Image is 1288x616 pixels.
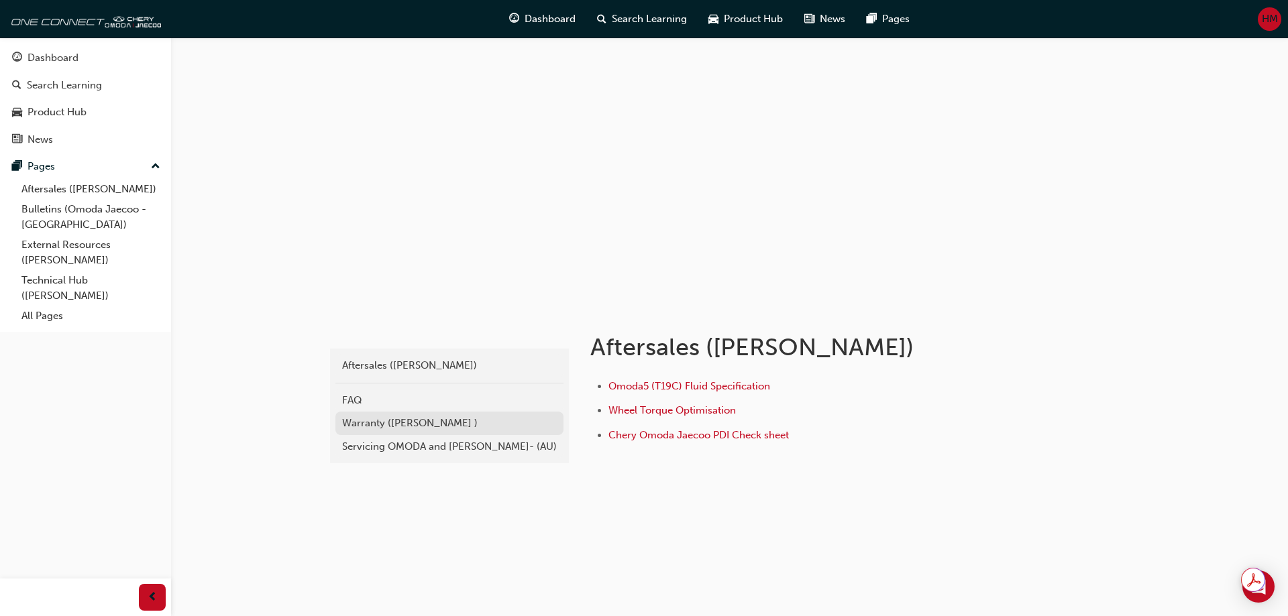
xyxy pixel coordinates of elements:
[335,389,563,412] a: FAQ
[342,439,557,454] div: Servicing OMODA and [PERSON_NAME]- (AU)
[5,127,166,152] a: News
[597,11,606,27] span: search-icon
[804,11,814,27] span: news-icon
[148,589,158,606] span: prev-icon
[335,354,563,377] a: Aftersales ([PERSON_NAME])
[16,179,166,200] a: Aftersales ([PERSON_NAME])
[7,5,161,32] img: oneconnect
[28,105,87,120] div: Product Hub
[498,5,586,33] a: guage-iconDashboard
[27,78,102,93] div: Search Learning
[509,11,519,27] span: guage-icon
[1258,7,1281,31] button: HM
[16,199,166,235] a: Bulletins (Omoda Jaecoo - [GEOGRAPHIC_DATA])
[342,416,557,431] div: Warranty ([PERSON_NAME] )
[708,11,718,27] span: car-icon
[151,158,160,176] span: up-icon
[5,154,166,179] button: Pages
[794,5,856,33] a: news-iconNews
[28,132,53,147] div: News
[724,11,783,27] span: Product Hub
[820,11,845,27] span: News
[12,80,21,92] span: search-icon
[342,393,557,408] div: FAQ
[5,100,166,125] a: Product Hub
[342,358,557,373] div: Aftersales ([PERSON_NAME])
[608,404,736,416] a: Wheel Torque Optimisation
[335,435,563,458] a: Servicing OMODA and [PERSON_NAME]- (AU)
[867,11,877,27] span: pages-icon
[5,43,166,154] button: DashboardSearch LearningProduct HubNews
[882,11,910,27] span: Pages
[612,11,687,27] span: Search Learning
[525,11,576,27] span: Dashboard
[16,270,166,306] a: Technical Hub ([PERSON_NAME])
[12,161,22,173] span: pages-icon
[698,5,794,33] a: car-iconProduct Hub
[12,134,22,146] span: news-icon
[608,380,770,392] a: Omoda5 (T19C) Fluid Specification
[12,107,22,119] span: car-icon
[28,159,55,174] div: Pages
[5,73,166,98] a: Search Learning
[5,46,166,70] a: Dashboard
[856,5,920,33] a: pages-iconPages
[16,235,166,270] a: External Resources ([PERSON_NAME])
[335,412,563,435] a: Warranty ([PERSON_NAME] )
[1262,11,1278,27] span: HM
[608,429,789,441] a: Chery Omoda Jaecoo PDI Check sheet
[16,306,166,326] a: All Pages
[590,332,1030,362] h1: Aftersales ([PERSON_NAME])
[12,52,22,64] span: guage-icon
[586,5,698,33] a: search-iconSearch Learning
[28,50,78,66] div: Dashboard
